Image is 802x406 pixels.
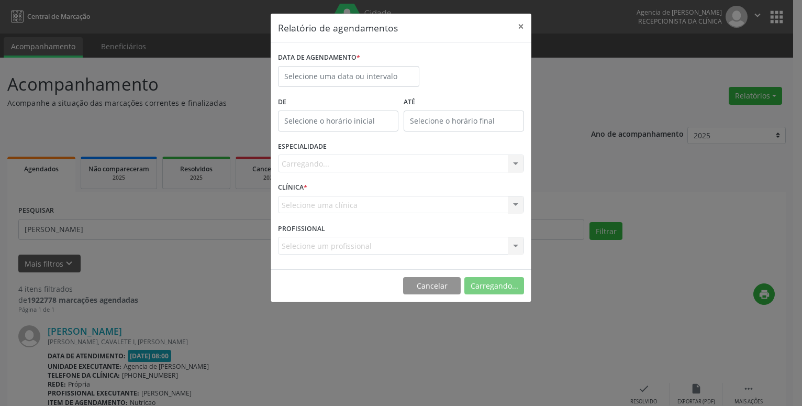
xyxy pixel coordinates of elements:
[278,221,325,237] label: PROFISSIONAL
[278,139,327,155] label: ESPECIALIDADE
[278,180,307,196] label: CLÍNICA
[278,50,360,66] label: DATA DE AGENDAMENTO
[278,21,398,35] h5: Relatório de agendamentos
[278,66,419,87] input: Selecione uma data ou intervalo
[404,111,524,131] input: Selecione o horário final
[404,94,524,111] label: ATÉ
[464,277,524,295] button: Carregando...
[510,14,531,39] button: Close
[278,111,398,131] input: Selecione o horário inicial
[278,94,398,111] label: De
[403,277,461,295] button: Cancelar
